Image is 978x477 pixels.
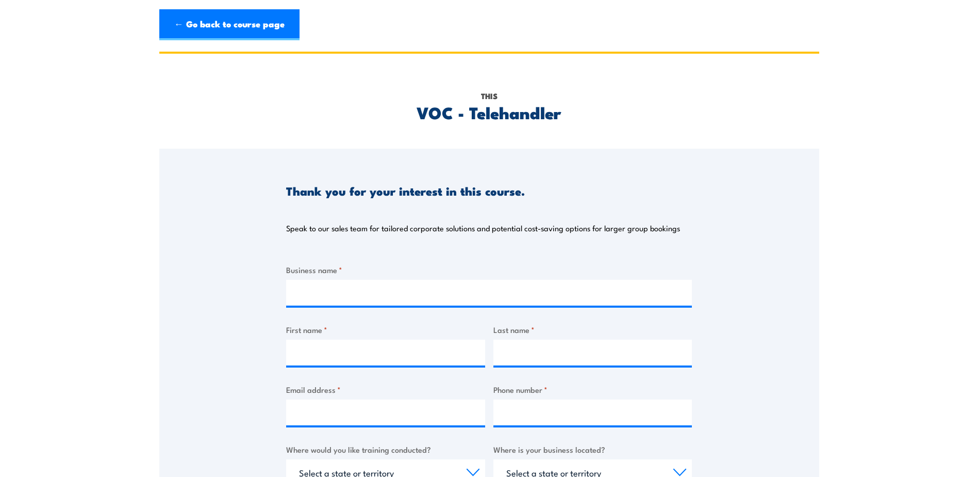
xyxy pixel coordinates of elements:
label: Business name [286,264,692,276]
label: First name [286,324,485,336]
p: This [286,90,692,102]
label: Where would you like training conducted? [286,443,485,455]
label: Last name [493,324,692,336]
a: ← Go back to course page [159,9,300,40]
p: Speak to our sales team for tailored corporate solutions and potential cost-saving options for la... [286,223,680,233]
label: Where is your business located? [493,443,692,455]
h2: VOC - Telehandler [286,105,692,119]
h3: Thank you for your interest in this course. [286,185,525,197]
label: Email address [286,384,485,395]
label: Phone number [493,384,692,395]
